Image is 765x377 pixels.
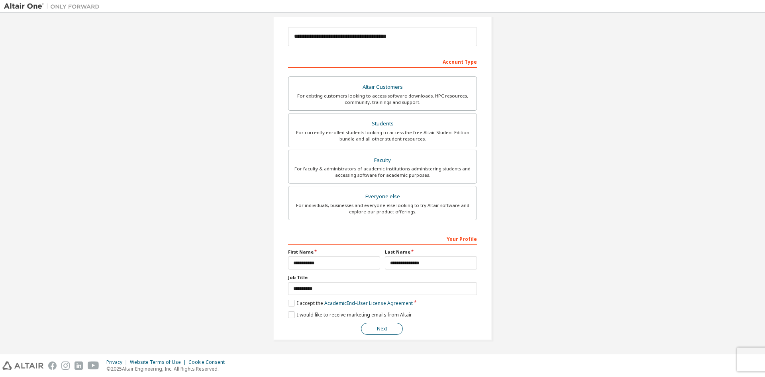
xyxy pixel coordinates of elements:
div: For currently enrolled students looking to access the free Altair Student Edition bundle and all ... [293,129,472,142]
div: Faculty [293,155,472,166]
img: linkedin.svg [75,361,83,370]
img: youtube.svg [88,361,99,370]
label: First Name [288,249,380,255]
div: Everyone else [293,191,472,202]
div: Cookie Consent [188,359,229,365]
img: Altair One [4,2,104,10]
div: Privacy [106,359,130,365]
button: Next [361,323,403,335]
p: © 2025 Altair Engineering, Inc. All Rights Reserved. [106,365,229,372]
a: Academic End-User License Agreement [324,300,413,307]
div: For existing customers looking to access software downloads, HPC resources, community, trainings ... [293,93,472,105]
img: altair_logo.svg [2,361,43,370]
div: Students [293,118,472,129]
label: I would like to receive marketing emails from Altair [288,311,412,318]
div: Your Profile [288,232,477,245]
img: facebook.svg [48,361,57,370]
div: Altair Customers [293,82,472,93]
label: I accept the [288,300,413,307]
label: Last Name [385,249,477,255]
div: For faculty & administrators of academic institutions administering students and accessing softwa... [293,166,472,178]
label: Job Title [288,274,477,281]
div: For individuals, businesses and everyone else looking to try Altair software and explore our prod... [293,202,472,215]
div: Website Terms of Use [130,359,188,365]
div: Account Type [288,55,477,68]
img: instagram.svg [61,361,70,370]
